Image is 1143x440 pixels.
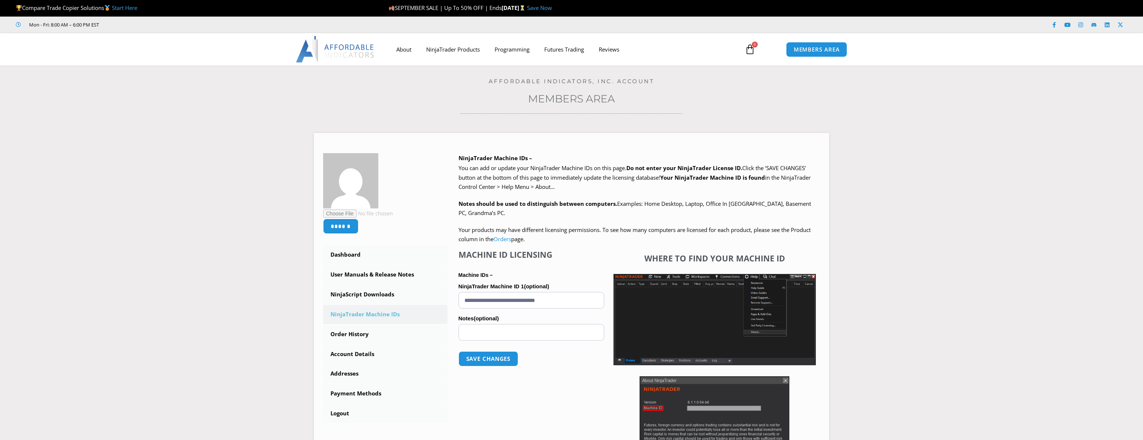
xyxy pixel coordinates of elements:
span: 0 [752,42,758,47]
span: Mon - Fri: 8:00 AM – 6:00 PM EST [27,20,99,29]
a: Start Here [112,4,137,11]
a: Save Now [527,4,552,11]
span: Compare Trade Copier Solutions [16,4,137,11]
a: NinjaTrader Products [419,41,487,58]
span: MEMBERS AREA [794,47,840,52]
a: Reviews [591,41,627,58]
b: Do not enter your NinjaTrader License ID. [626,164,742,172]
a: Payment Methods [323,384,447,403]
span: SEPTEMBER SALE | Up To 50% OFF | Ends [389,4,502,11]
img: ⌛ [520,5,525,11]
img: Screenshot 2025-01-17 1155544 | Affordable Indicators – NinjaTrader [613,274,816,365]
strong: Machine IDs – [459,272,493,278]
label: Notes [459,313,604,324]
a: Orders [493,235,511,243]
a: NinjaTrader Machine IDs [323,305,447,324]
a: Members Area [528,92,615,105]
img: 🍂 [389,5,394,11]
a: Order History [323,325,447,344]
a: User Manuals & Release Notes [323,265,447,284]
span: Your products may have different licensing permissions. To see how many computers are licensed fo... [459,226,811,243]
a: About [389,41,419,58]
button: Save changes [459,351,519,366]
span: You can add or update your NinjaTrader Machine IDs on this page. [459,164,626,172]
a: MEMBERS AREA [786,42,847,57]
span: (optional) [474,315,499,321]
span: Click the ‘SAVE CHANGES’ button at the bottom of this page to immediately update the licensing da... [459,164,811,190]
span: Examples: Home Desktop, Laptop, Office In [GEOGRAPHIC_DATA], Basement PC, Grandma’s PC. [459,200,811,217]
a: NinjaScript Downloads [323,285,447,304]
span: (optional) [524,283,549,289]
a: Dashboard [323,245,447,264]
strong: Notes should be used to distinguish between computers. [459,200,617,207]
a: Programming [487,41,537,58]
h4: Where to find your Machine ID [613,253,816,263]
a: Addresses [323,364,447,383]
nav: Menu [389,41,736,58]
nav: Account pages [323,245,447,423]
a: Futures Trading [537,41,591,58]
a: Logout [323,404,447,423]
h4: Machine ID Licensing [459,250,604,259]
a: Affordable Indicators, Inc. Account [489,78,655,85]
strong: [DATE] [502,4,527,11]
img: LogoAI | Affordable Indicators – NinjaTrader [296,36,375,63]
b: NinjaTrader Machine IDs – [459,154,532,162]
strong: Your NinjaTrader Machine ID is found [660,174,765,181]
img: ebeb35cbb5948e3b8f0d1ffc0b981fa930089d5558e2952ae5a46a42dd932455 [323,153,378,208]
label: NinjaTrader Machine ID 1 [459,281,604,292]
a: 0 [734,39,766,60]
a: Account Details [323,345,447,364]
img: 🏆 [16,5,22,11]
img: 🥇 [105,5,110,11]
iframe: Customer reviews powered by Trustpilot [109,21,220,28]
